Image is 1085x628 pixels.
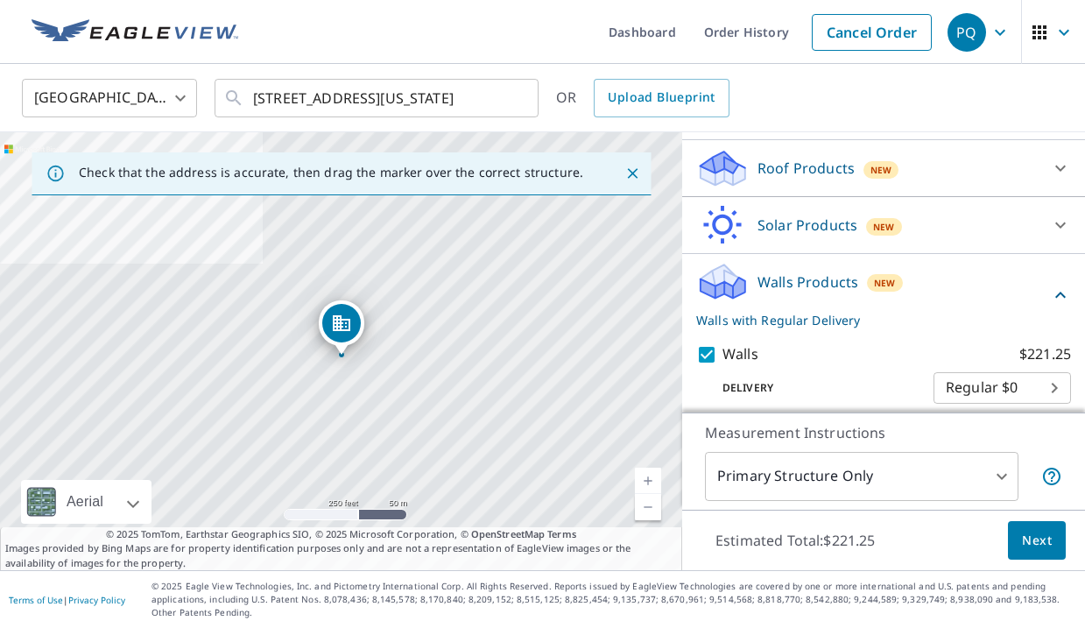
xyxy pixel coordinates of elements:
p: $221.25 [1019,343,1071,365]
p: Delivery [696,380,934,396]
div: PQ [948,13,986,52]
p: Check that the address is accurate, then drag the marker over the correct structure. [79,165,583,180]
div: Regular $0 [934,363,1071,413]
p: Walls Products [757,272,858,293]
button: Next [1008,521,1066,561]
p: Roof Products [757,158,855,179]
div: Primary Structure Only [705,452,1018,501]
div: Aerial [61,480,109,524]
span: New [873,220,895,234]
p: Walls with Regular Delivery [696,311,1050,329]
span: Next [1022,530,1052,552]
p: Walls [722,343,758,365]
p: Solar Products [757,215,857,236]
div: Dropped pin, building 1, Commercial property, 16385 Washington St Thornton, CO 80023 [319,300,364,355]
img: EV Logo [32,19,238,46]
a: Upload Blueprint [594,79,729,117]
a: Terms [547,527,576,540]
p: © 2025 Eagle View Technologies, Inc. and Pictometry International Corp. All Rights Reserved. Repo... [151,580,1076,619]
p: | [9,595,125,605]
div: Solar ProductsNew [696,204,1071,246]
a: Cancel Order [812,14,932,51]
a: Terms of Use [9,594,63,606]
div: Roof ProductsNew [696,147,1071,189]
div: Aerial [21,480,151,524]
div: [GEOGRAPHIC_DATA] [22,74,197,123]
span: Your report will include only the primary structure on the property. For example, a detached gara... [1041,466,1062,487]
p: Estimated Total: $221.25 [701,521,889,560]
button: Close [621,162,644,185]
span: © 2025 TomTom, Earthstar Geographics SIO, © 2025 Microsoft Corporation, © [106,527,576,542]
a: Current Level 17, Zoom Out [635,494,661,520]
span: Upload Blueprint [608,87,715,109]
a: Current Level 17, Zoom In [635,468,661,494]
div: OR [556,79,729,117]
a: Privacy Policy [68,594,125,606]
span: New [870,163,892,177]
span: New [874,276,896,290]
input: Search by address or latitude-longitude [253,74,503,123]
p: Measurement Instructions [705,422,1062,443]
div: Walls ProductsNewWalls with Regular Delivery [696,261,1071,329]
a: OpenStreetMap [471,527,545,540]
